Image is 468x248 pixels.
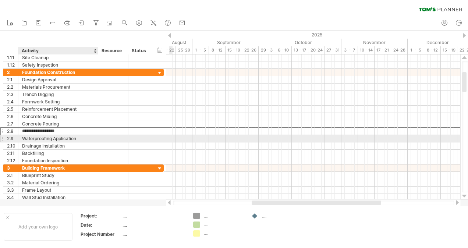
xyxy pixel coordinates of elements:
[81,231,121,237] div: Project Number
[7,98,18,105] div: 2.4
[7,120,18,127] div: 2.7
[22,157,94,164] div: Foundation Inspection
[22,69,94,76] div: Foundation Construction
[22,54,94,61] div: Site Cleanup
[7,164,18,171] div: 3
[102,47,124,54] div: Resource
[22,106,94,113] div: Reinforcement Placement
[22,76,94,83] div: Design Approval
[358,46,375,54] div: 10 - 14
[123,231,184,237] div: ....
[22,172,94,179] div: Blueprint Study
[275,46,292,54] div: 6 - 10
[7,106,18,113] div: 2.5
[7,91,18,98] div: 2.3
[7,54,18,61] div: 1.11
[262,213,302,219] div: ....
[22,179,94,186] div: Material Ordering
[259,46,275,54] div: 29 - 3
[7,157,18,164] div: 2.12
[192,39,265,46] div: September 2025
[7,150,18,157] div: 2.11
[209,46,226,54] div: 8 - 12
[22,98,94,105] div: Formwork Setting
[159,46,176,54] div: 18 - 22
[7,172,18,179] div: 3.1
[7,113,18,120] div: 2.6
[22,164,94,171] div: Building Framework
[123,222,184,228] div: ....
[22,47,94,54] div: Activity
[22,120,94,127] div: Concrete Pouring
[7,69,18,76] div: 2
[192,46,209,54] div: 1 - 5
[7,142,18,149] div: 2.10
[292,46,308,54] div: 13 - 17
[22,84,94,91] div: Materials Procurement
[7,187,18,194] div: 3.3
[375,46,391,54] div: 17 - 21
[22,61,94,68] div: Safety Inspection
[7,128,18,135] div: 2.8
[22,194,94,201] div: Wall Stud Installation
[81,213,121,219] div: Project:
[123,213,184,219] div: ....
[242,46,259,54] div: 22-26
[204,213,244,219] div: ....
[81,222,121,228] div: Date:
[7,61,18,68] div: 1.12
[22,187,94,194] div: Frame Layout
[176,46,192,54] div: 25-29
[424,46,441,54] div: 8 - 12
[7,135,18,142] div: 2.9
[408,46,424,54] div: 1 - 5
[226,46,242,54] div: 15 - 19
[22,113,94,120] div: Concrete Mixing
[204,230,244,237] div: ....
[4,213,72,241] div: Add your own logo
[7,194,18,201] div: 3.4
[308,46,325,54] div: 20-24
[341,46,358,54] div: 3 - 7
[265,39,341,46] div: October 2025
[7,179,18,186] div: 3.2
[325,46,341,54] div: 27 - 31
[132,47,148,54] div: Status
[7,76,18,83] div: 2.1
[22,150,94,157] div: Backfilling
[22,135,94,142] div: Waterproofing Application
[22,142,94,149] div: Drainage Installation
[7,84,18,91] div: 2.2
[204,222,244,228] div: ....
[441,46,457,54] div: 15 - 19
[391,46,408,54] div: 24-28
[341,39,408,46] div: November 2025
[22,91,94,98] div: Trench Digging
